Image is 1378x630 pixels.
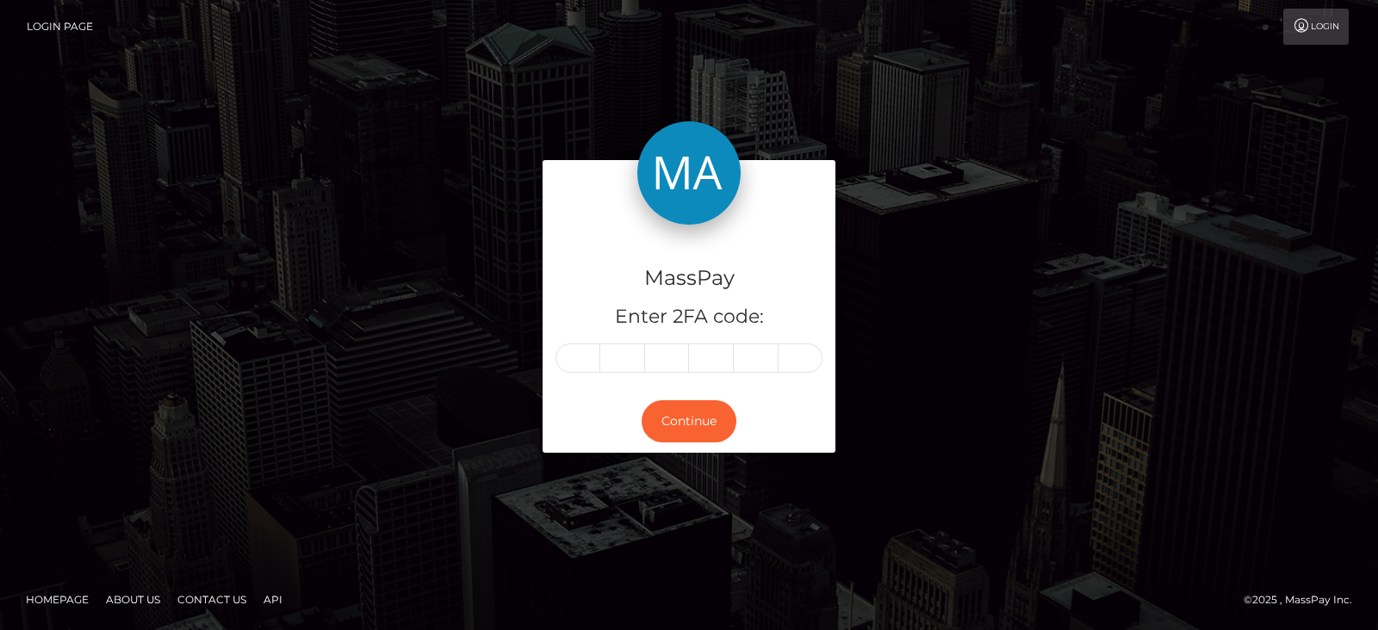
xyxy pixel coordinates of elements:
[19,586,96,613] a: Homepage
[27,9,93,45] a: Login Page
[556,304,822,330] h5: Enter 2FA code:
[556,263,822,293] h4: MassPay
[637,121,741,225] img: MassPay
[1244,590,1365,609] div: © 2025 , MassPay Inc.
[257,586,289,613] a: API
[99,586,167,613] a: About Us
[1283,9,1349,45] a: Login
[642,400,736,442] button: Continue
[171,586,253,613] a: Contact Us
